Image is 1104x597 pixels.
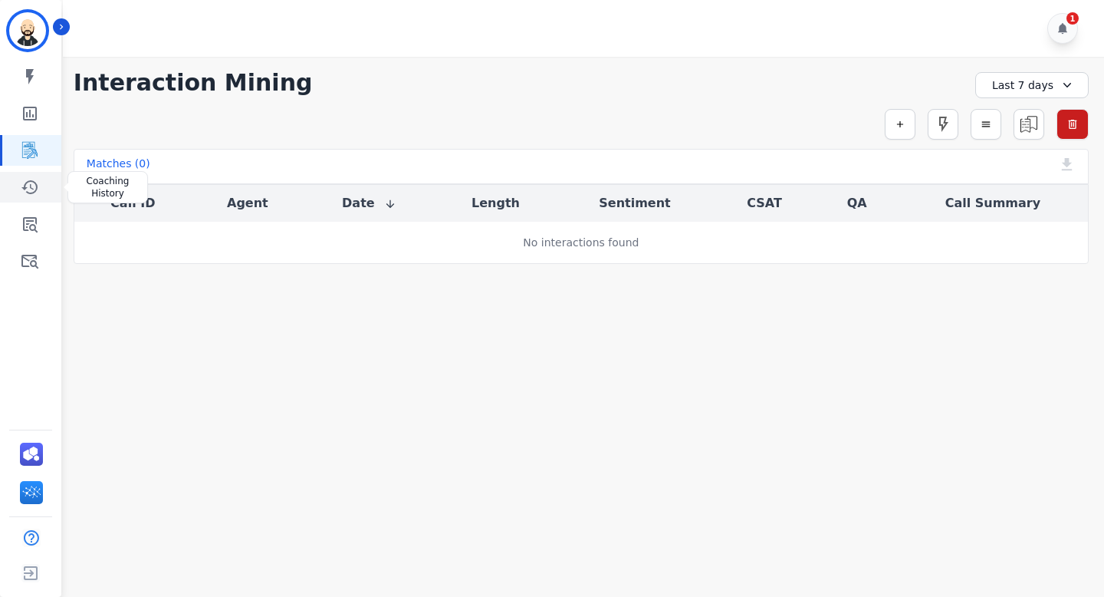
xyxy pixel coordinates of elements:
button: Date [342,194,396,213]
button: QA [847,194,867,213]
button: Agent [227,194,268,213]
button: CSAT [747,194,782,213]
button: Call ID [110,194,155,213]
div: Last 7 days [975,72,1089,98]
img: Bordered avatar [9,12,46,49]
div: Matches ( 0 ) [87,156,150,177]
div: No interactions found [523,235,639,250]
button: Length [472,194,520,213]
h1: Interaction Mining [74,69,313,97]
button: Call Summary [945,194,1040,213]
div: 1 [1066,12,1079,25]
button: Sentiment [599,194,670,213]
